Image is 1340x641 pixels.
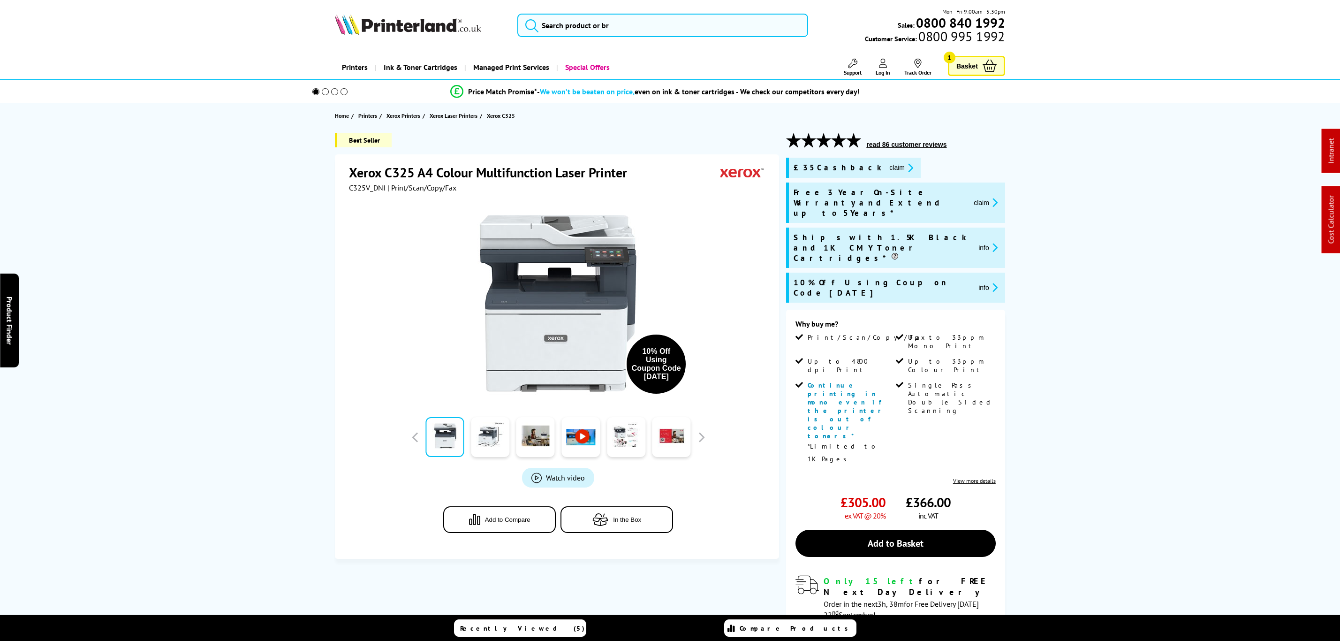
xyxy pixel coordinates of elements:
[956,60,978,72] span: Basket
[464,55,556,79] a: Managed Print Services
[808,357,893,374] span: Up to 4800 dpi Print
[460,624,585,633] span: Recently Viewed (5)
[918,511,938,520] span: inc VAT
[794,277,971,298] span: 10% Off Using Coupon Code [DATE]
[898,21,915,30] span: Sales:
[517,14,808,37] input: Search product or br
[537,87,860,96] div: - even on ink & toner cartridges - We check our competitors every day!
[824,576,995,597] div: for FREE Next Day Delivery
[976,242,1000,253] button: promo-description
[808,381,886,440] span: Continue printing in mono even if the printer is out of colour toners*
[443,506,556,533] button: Add to Compare
[824,599,979,619] span: Order in the next for Free Delivery [DATE] 22 September!
[349,183,386,192] span: C325V_DNI
[358,111,377,121] span: Printers
[794,187,966,218] span: Free 3 Year On-Site Warranty and Extend up to 5 Years*
[384,55,457,79] span: Ink & Toner Cartridges
[915,18,1005,27] a: 0800 840 1992
[840,494,886,511] span: £305.00
[5,297,14,345] span: Product Finder
[844,59,862,76] a: Support
[845,511,886,520] span: ex VAT @ 20%
[335,133,392,147] span: Best Seller
[908,381,994,415] span: Single Pass Automatic Double Sided Scanning
[795,319,995,333] div: Why buy me?
[454,619,586,637] a: Recently Viewed (5)
[430,111,477,121] span: Xerox Laser Printers
[832,608,839,617] sup: nd
[386,111,420,121] span: Xerox Printers
[349,164,636,181] h1: Xerox C325 A4 Colour Multifunction Laser Printer
[335,14,506,37] a: Printerland Logo
[795,576,995,619] div: modal_delivery
[720,164,764,181] img: Xerox
[865,32,1005,43] span: Customer Service:
[430,111,480,121] a: Xerox Laser Printers
[546,473,585,482] span: Watch video
[560,506,673,533] button: In the Box
[335,111,351,121] a: Home
[824,576,919,587] span: Only 15 left
[971,197,1000,208] button: promo-description
[485,516,530,523] span: Add to Compare
[876,69,890,76] span: Log In
[953,477,996,484] a: View more details
[916,14,1005,31] b: 0800 840 1992
[904,59,931,76] a: Track Order
[878,599,904,609] span: 3h, 38m
[358,111,379,121] a: Printers
[795,530,995,557] a: Add to Basket
[886,162,916,173] button: promo-description
[908,357,994,374] span: Up to 33ppm Colour Print
[724,619,856,637] a: Compare Products
[522,468,594,488] a: Product_All_Videos
[556,55,617,79] a: Special Offers
[794,162,882,173] span: £35 Cashback
[613,516,641,523] span: In the Box
[487,111,515,121] span: Xerox C325
[808,440,893,465] p: *Limited to 1K Pages
[1326,138,1336,164] a: Intranet
[300,84,1011,100] li: modal_Promise
[631,347,681,381] div: 10% Off Using Coupon Code [DATE]
[466,211,650,395] img: Xerox C325
[335,14,481,35] img: Printerland Logo
[906,494,951,511] span: £366.00
[487,111,517,121] a: Xerox C325
[375,55,464,79] a: Ink & Toner Cartridges
[540,87,635,96] span: We won’t be beaten on price,
[808,333,928,342] span: Print/Scan/Copy/Fax
[908,333,994,350] span: Up to 33ppm Mono Print
[468,87,537,96] span: Price Match Promise*
[944,52,955,63] span: 1
[976,282,1000,293] button: promo-description
[917,32,1005,41] span: 0800 995 1992
[876,59,890,76] a: Log In
[1326,196,1336,244] a: Cost Calculator
[844,69,862,76] span: Support
[386,111,423,121] a: Xerox Printers
[794,232,971,263] span: Ships with 1.5K Black and 1K CMY Toner Cartridges*
[740,624,853,633] span: Compare Products
[942,7,1005,16] span: Mon - Fri 9:00am - 5:30pm
[948,56,1005,76] a: Basket 1
[863,140,949,149] button: read 86 customer reviews
[387,183,456,192] span: | Print/Scan/Copy/Fax
[335,111,349,121] span: Home
[335,55,375,79] a: Printers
